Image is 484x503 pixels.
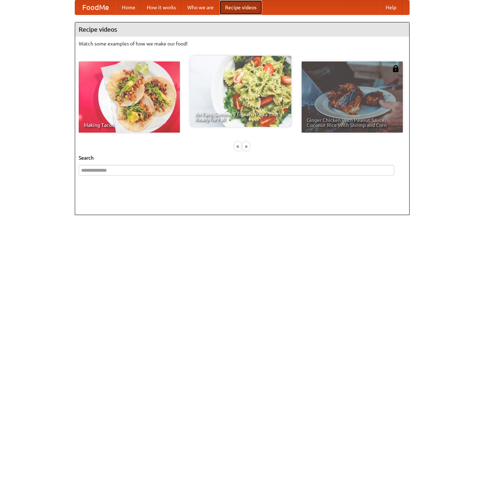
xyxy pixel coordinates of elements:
div: » [243,142,249,151]
img: 483408.png [392,65,399,72]
a: Home [116,0,141,15]
p: Watch some examples of how we make our food! [79,40,406,47]
h5: Search [79,154,406,161]
span: An Easy, Summery Tomato Pasta That's Ready for Fall [195,112,286,122]
h4: Recipe videos [75,22,409,37]
a: An Easy, Summery Tomato Pasta That's Ready for Fall [190,56,291,127]
a: Making Tacos [79,61,180,133]
span: Making Tacos [84,123,175,128]
a: FoodMe [75,0,116,15]
a: How it works [141,0,182,15]
a: Help [380,0,402,15]
a: Recipe videos [219,0,262,15]
a: Who we are [182,0,219,15]
div: « [235,142,241,151]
